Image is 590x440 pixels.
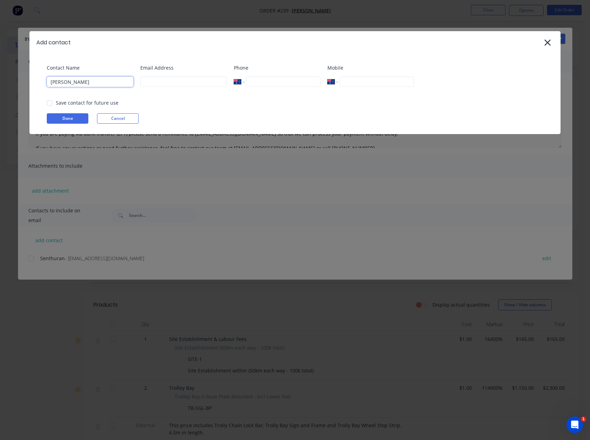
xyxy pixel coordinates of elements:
[47,64,133,71] label: Contact Name
[36,38,71,47] div: Add contact
[47,113,88,124] button: Done
[140,64,227,71] label: Email Address
[97,113,139,124] button: Cancel
[581,416,586,422] span: 1
[234,64,320,71] label: Phone
[566,416,583,433] iframe: Intercom live chat
[56,99,118,106] div: Save contact for future use
[327,64,414,71] label: Mobile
